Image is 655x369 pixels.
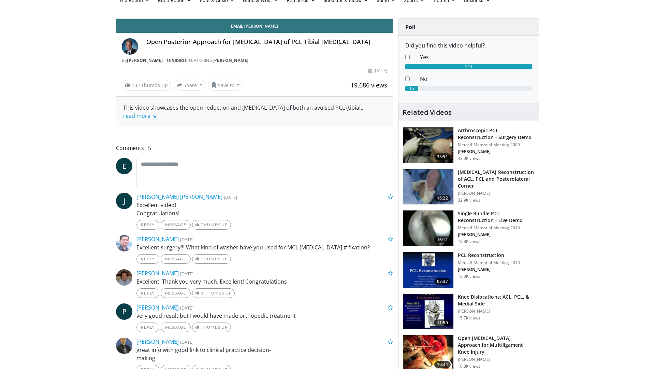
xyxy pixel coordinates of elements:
[136,346,393,362] p: great info with good link to clinical practice decision- making
[136,304,179,311] a: [PERSON_NAME]
[434,361,451,368] span: 10:34
[403,127,453,163] img: 672811_3.png.150x105_q85_crop-smart_upscale.jpg
[458,232,535,237] p: [PERSON_NAME]
[403,169,535,205] a: 16:22 [MEDICAL_DATA] Reconstruction of ACL, PCL and Posterolateral Corner [PERSON_NAME] 32.9K views
[458,260,520,265] p: Metcalf Memorial Meeting 2010
[458,156,480,161] p: 43.0K views
[122,38,138,55] img: Avatar
[458,169,535,189] h3: [MEDICAL_DATA] Reconstruction of ACL, PCL and Posterolateral Corner
[116,303,132,320] a: P
[458,364,480,369] p: 10.8K views
[136,312,393,320] p: very good result but I would have made ​​orthopedic treatment
[180,305,193,311] small: [DATE]
[122,57,387,64] div: By FEATURING
[434,319,451,326] span: 11:50
[161,323,191,332] a: Message
[116,143,393,152] span: Comments 5
[116,269,132,286] img: Avatar
[161,220,191,230] a: Message
[405,86,419,91] div: 15
[458,335,535,355] h3: Open [MEDICAL_DATA] Approach for Multiligament Knee Injury
[192,288,235,298] a: 1 Thumbs Up
[458,239,480,244] p: 18.8K views
[434,278,451,285] span: 07:37
[458,127,535,141] h3: Arthroscopic PCL Reconstruction - Surgery Demo
[415,75,537,83] dd: No
[132,82,140,88] span: 102
[458,274,480,279] p: 16.3K views
[123,104,386,120] div: This video showcases the open reduction and [MEDICAL_DATA] of both an avulsed PCL (tibial
[458,142,535,148] p: Metcalf Memorial Meeting 2009
[213,57,249,63] a: [PERSON_NAME]
[161,254,191,264] a: Message
[116,338,132,354] img: Avatar
[405,64,532,69] div: 144
[123,112,156,120] a: read more ↘
[458,252,520,259] h3: PCL Reconstruction
[403,294,453,329] img: stuart_1_100001324_3.jpg.150x105_q85_crop-smart_upscale.jpg
[403,210,535,246] a: 16:11 Single Bundle PCL Reconstruction - Live Demo Metcalf Memorial Meeting 2010 [PERSON_NAME] 18...
[136,243,393,251] p: Excellent surgery!!! What kind of washer have you used for MCL [MEDICAL_DATA] # fixation?
[136,323,159,332] a: Reply
[458,225,535,231] p: Metcalf Memorial Meeting 2010
[192,323,231,332] a: Thumbs Up
[403,293,535,330] a: 11:50 Knee Dislocations: ACL, PCL, & Medial Side [PERSON_NAME] 15.7K views
[403,210,453,246] img: wick_3.png.150x105_q85_crop-smart_upscale.jpg
[403,127,535,163] a: 33:51 Arthroscopic PCL Reconstruction - Surgery Demo Metcalf Memorial Meeting 2009 [PERSON_NAME] ...
[403,252,453,288] img: Picture_4_16_3.png.150x105_q85_crop-smart_upscale.jpg
[403,252,535,288] a: 07:37 PCL Reconstruction Metcalf Memorial Meeting 2010 [PERSON_NAME] 16.3K views
[136,254,159,264] a: Reply
[403,108,452,117] h4: Related Videos
[434,236,451,243] span: 16:11
[201,290,204,296] span: 1
[208,80,243,91] button: Save to
[192,254,231,264] a: Thumbs Up
[351,81,387,89] span: 19,686 views
[403,169,453,205] img: Stone_ACL_PCL_FL8_Widescreen_640x360_100007535_3.jpg.150x105_q85_crop-smart_upscale.jpg
[458,191,535,196] p: [PERSON_NAME]
[434,153,451,160] span: 33:51
[458,293,535,307] h3: Knee Dislocations: ACL, PCL, & Medial Side
[458,197,480,203] p: 32.9K views
[405,42,532,49] h6: Did you find this video helpful?
[458,357,535,362] p: [PERSON_NAME]
[116,193,132,209] a: J
[458,315,480,321] p: 15.7K views
[224,194,237,200] small: [DATE]
[458,267,520,272] p: [PERSON_NAME]
[161,288,191,298] a: Message
[122,80,171,91] a: 102 Thumbs Up
[174,80,205,91] button: Share
[458,210,535,224] h3: Single Bundle PCL Reconstruction - Live Demo
[136,338,179,345] a: [PERSON_NAME]
[116,19,393,33] a: Email [PERSON_NAME]
[146,38,387,46] h4: Open Posterior Approach for [MEDICAL_DATA] of PCL Tibial [MEDICAL_DATA]
[180,271,193,277] small: [DATE]
[164,57,189,63] a: 16 Videos
[368,68,387,74] div: [DATE]
[136,235,179,243] a: [PERSON_NAME]
[136,193,222,201] a: [PERSON_NAME] [PERSON_NAME]
[434,195,451,202] span: 16:22
[116,235,132,251] img: Avatar
[136,288,159,298] a: Reply
[405,23,416,31] strong: Poll
[136,201,393,217] p: Excellent video! Congratulations!
[180,339,193,345] small: [DATE]
[127,57,163,63] a: [PERSON_NAME]
[136,220,159,230] a: Reply
[415,53,537,61] dd: Yes
[136,270,179,277] a: [PERSON_NAME]
[180,236,193,243] small: [DATE]
[192,220,231,230] a: Thumbs Up
[116,158,132,174] a: E
[458,149,535,154] p: [PERSON_NAME]
[458,309,535,314] p: [PERSON_NAME]
[136,277,393,286] p: Excellent! Thank you very much. Excellent! Congratulations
